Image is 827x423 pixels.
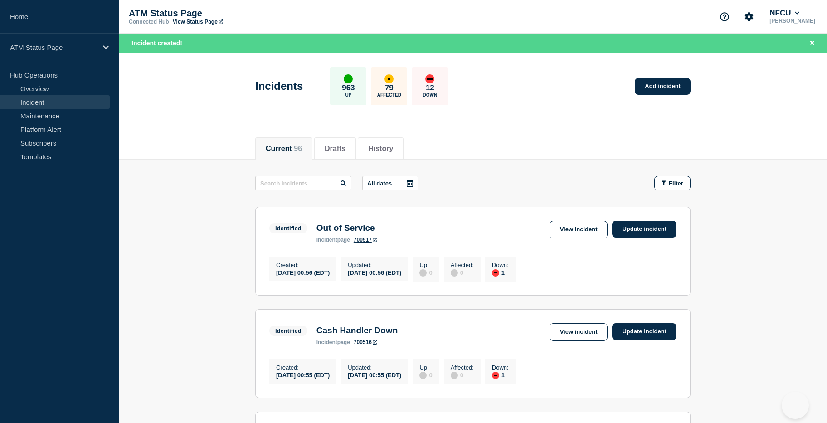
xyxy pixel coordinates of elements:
[266,145,302,153] button: Current 96
[492,364,509,371] p: Down :
[612,221,676,238] a: Update incident
[255,80,303,92] h1: Incidents
[276,364,330,371] p: Created :
[492,371,509,379] div: 1
[419,372,427,379] div: disabled
[423,92,438,97] p: Down
[451,371,474,379] div: 0
[385,83,394,92] p: 79
[377,92,401,97] p: Affected
[354,339,377,345] a: 700516
[492,269,499,277] div: down
[669,180,683,187] span: Filter
[715,7,734,26] button: Support
[269,326,307,336] span: Identified
[492,268,509,277] div: 1
[344,74,353,83] div: up
[269,223,307,233] span: Identified
[255,176,351,190] input: Search incidents
[316,223,377,233] h3: Out of Service
[129,19,169,25] p: Connected Hub
[451,262,474,268] p: Affected :
[419,262,432,268] p: Up :
[368,145,393,153] button: History
[550,221,608,238] a: View incident
[807,38,818,49] button: Close banner
[768,9,801,18] button: NFCU
[316,326,398,335] h3: Cash Handler Down
[384,74,394,83] div: affected
[451,268,474,277] div: 0
[129,8,310,19] p: ATM Status Page
[739,7,759,26] button: Account settings
[451,269,458,277] div: disabled
[367,180,392,187] p: All dates
[419,269,427,277] div: disabled
[325,145,345,153] button: Drafts
[612,323,676,340] a: Update incident
[550,323,608,341] a: View incident
[782,392,809,419] iframe: Help Scout Beacon - Open
[635,78,691,95] a: Add incident
[316,237,350,243] p: page
[294,145,302,152] span: 96
[276,371,330,379] div: [DATE] 00:55 (EDT)
[425,74,434,83] div: down
[348,364,401,371] p: Updated :
[276,262,330,268] p: Created :
[492,372,499,379] div: down
[276,268,330,276] div: [DATE] 00:56 (EDT)
[419,268,432,277] div: 0
[316,339,337,345] span: incident
[492,262,509,268] p: Down :
[362,176,418,190] button: All dates
[316,237,337,243] span: incident
[354,237,377,243] a: 700517
[342,83,355,92] p: 963
[419,371,432,379] div: 0
[451,364,474,371] p: Affected :
[316,339,350,345] p: page
[768,18,817,24] p: [PERSON_NAME]
[348,268,401,276] div: [DATE] 00:56 (EDT)
[348,371,401,379] div: [DATE] 00:55 (EDT)
[419,364,432,371] p: Up :
[451,372,458,379] div: disabled
[131,39,182,47] span: Incident created!
[345,92,351,97] p: Up
[654,176,691,190] button: Filter
[426,83,434,92] p: 12
[10,44,97,51] p: ATM Status Page
[348,262,401,268] p: Updated :
[173,19,223,25] a: View Status Page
